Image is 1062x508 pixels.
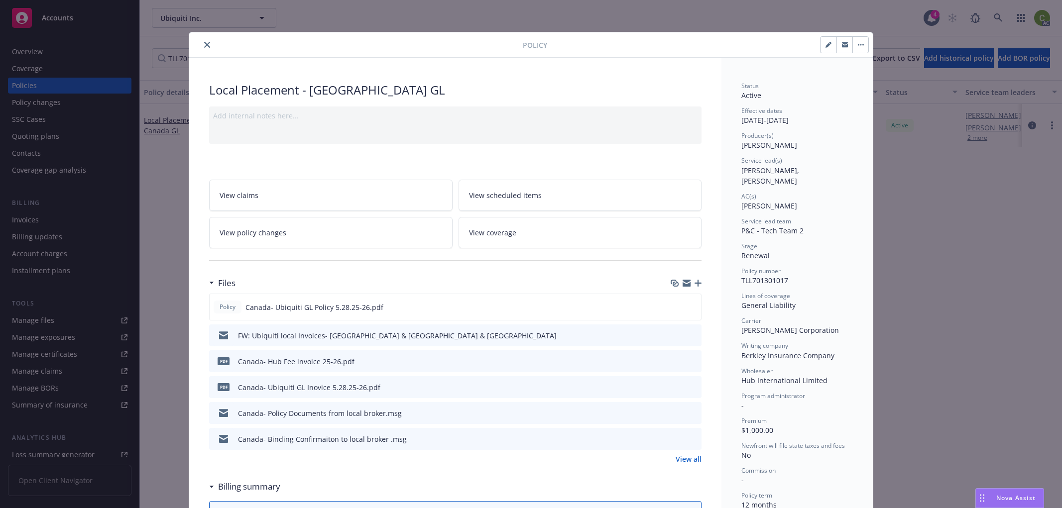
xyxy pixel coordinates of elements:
[238,408,402,418] div: Canada- Policy Documents from local broker.msg
[220,190,258,201] span: View claims
[689,434,698,444] button: preview file
[741,351,834,360] span: Berkley Insurance Company
[741,156,782,165] span: Service lead(s)
[218,357,230,365] span: pdf
[672,302,680,312] button: download file
[741,82,759,90] span: Status
[218,277,236,290] h3: Files
[741,341,788,350] span: Writing company
[741,106,853,125] div: [DATE] - [DATE]
[741,140,797,150] span: [PERSON_NAME]
[741,376,827,385] span: Hub International Limited
[741,217,791,225] span: Service lead team
[689,408,698,418] button: preview file
[689,330,698,341] button: preview file
[741,325,839,335] span: [PERSON_NAME] Corporation
[741,416,767,425] span: Premium
[741,91,761,100] span: Active
[741,401,744,410] span: -
[741,392,805,400] span: Program administrator
[741,276,788,285] span: TLL701301017
[673,356,681,367] button: download file
[689,382,698,393] button: preview file
[688,302,697,312] button: preview file
[976,489,988,508] div: Drag to move
[218,303,237,311] span: Policy
[741,491,772,500] span: Policy term
[741,367,773,375] span: Wholesaler
[238,330,557,341] div: FW: Ubiquiti local Invoices- [GEOGRAPHIC_DATA] & [GEOGRAPHIC_DATA] & [GEOGRAPHIC_DATA]
[741,450,751,460] span: No
[741,131,774,140] span: Producer(s)
[741,106,782,115] span: Effective dates
[209,180,453,211] a: View claims
[673,434,681,444] button: download file
[238,434,407,444] div: Canada- Binding Confirmaiton to local broker .msg
[209,82,702,99] div: Local Placement - [GEOGRAPHIC_DATA] GL
[245,302,383,312] span: Canada- Ubiquiti GL Policy 5.28.25-26.pdf
[741,316,761,325] span: Carrier
[218,383,230,391] span: pdf
[218,480,280,493] h3: Billing summary
[975,488,1044,508] button: Nova Assist
[238,382,380,393] div: Canada- Ubiquiti GL Inovice 5.28.25-26.pdf
[741,301,796,310] span: General Liability
[523,40,547,50] span: Policy
[741,192,756,201] span: AC(s)
[741,166,801,186] span: [PERSON_NAME], [PERSON_NAME]
[741,475,744,485] span: -
[459,217,702,248] a: View coverage
[996,494,1036,502] span: Nova Assist
[213,110,698,121] div: Add internal notes here...
[201,39,213,51] button: close
[673,330,681,341] button: download file
[741,466,776,475] span: Commission
[673,382,681,393] button: download file
[469,227,516,238] span: View coverage
[469,190,542,201] span: View scheduled items
[220,227,286,238] span: View policy changes
[741,201,797,210] span: [PERSON_NAME]
[238,356,354,367] div: Canada- Hub Fee invoice 25-26.pdf
[741,441,845,450] span: Newfront will file state taxes and fees
[459,180,702,211] a: View scheduled items
[741,226,804,235] span: P&C - Tech Team 2
[741,425,773,435] span: $1,000.00
[676,454,702,464] a: View all
[209,480,280,493] div: Billing summary
[741,267,781,275] span: Policy number
[741,292,790,300] span: Lines of coverage
[673,408,681,418] button: download file
[209,277,236,290] div: Files
[741,242,757,250] span: Stage
[741,251,770,260] span: Renewal
[209,217,453,248] a: View policy changes
[689,356,698,367] button: preview file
